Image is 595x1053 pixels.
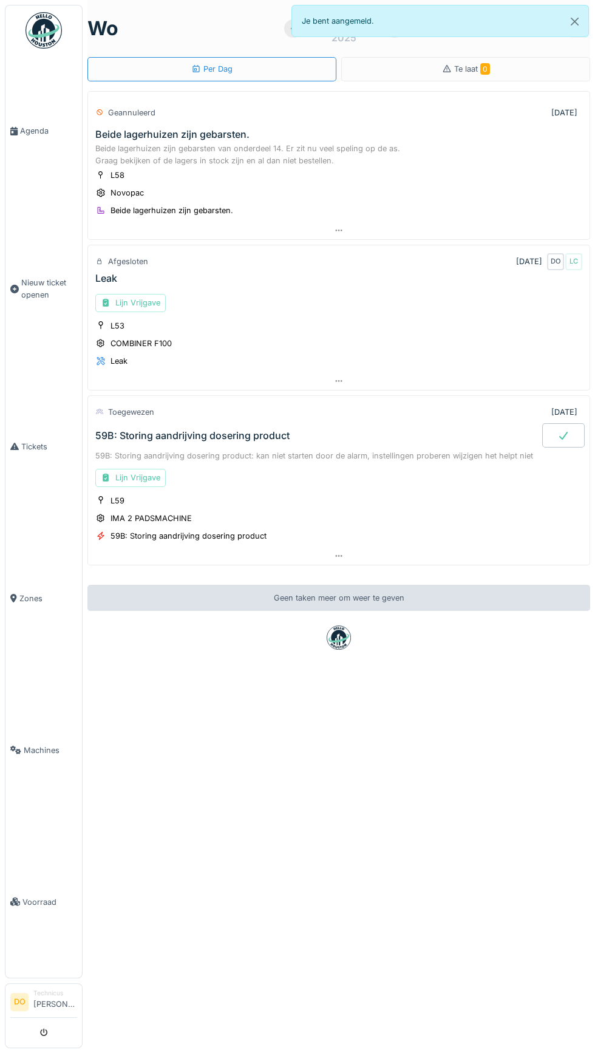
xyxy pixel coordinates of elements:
[95,430,290,441] div: 59B: Storing aandrijving dosering product
[5,674,82,826] a: Machines
[110,530,267,542] div: 59B: Storing aandrijving dosering product
[110,495,124,506] div: L59
[291,5,589,37] div: Je bent aangemeld.
[551,406,577,418] div: [DATE]
[565,253,582,270] div: LC
[108,256,148,267] div: Afgesloten
[331,30,356,45] div: 2025
[110,338,172,349] div: COMBINER F100
[561,5,588,38] button: Close
[110,320,124,332] div: L53
[33,989,77,998] div: Technicus
[110,169,124,181] div: L58
[5,826,82,978] a: Voorraad
[95,469,166,486] div: Lijn Vrijgave
[87,585,590,611] div: Geen taken meer om weer te geven
[5,55,82,207] a: Agenda
[10,993,29,1011] li: DO
[110,513,192,524] div: IMA 2 PADSMACHINE
[20,125,77,137] span: Agenda
[33,989,77,1015] li: [PERSON_NAME]
[547,253,564,270] div: DO
[10,989,77,1018] a: DO Technicus[PERSON_NAME]
[454,64,490,73] span: Te laat
[110,187,144,199] div: Novopac
[480,63,490,75] span: 0
[108,107,155,118] div: Geannuleerd
[22,896,77,908] span: Voorraad
[87,17,118,40] h1: wo
[516,256,542,267] div: [DATE]
[95,273,117,284] div: Leak
[24,745,77,756] span: Machines
[191,63,233,75] div: Per Dag
[110,355,127,367] div: Leak
[5,370,82,522] a: Tickets
[5,522,82,674] a: Zones
[95,129,250,140] div: Beide lagerhuizen zijn gebarsten.
[5,207,82,370] a: Nieuw ticket openen
[25,12,62,49] img: Badge_color-CXgf-gQk.svg
[95,294,166,312] div: Lijn Vrijgave
[95,143,582,166] div: Beide lagerhuizen zijn gebarsten van onderdeel 14. Er zit nu veel speling op de as. Graag bekijke...
[110,205,233,216] div: Beide lagerhuizen zijn gebarsten.
[21,277,77,300] span: Nieuw ticket openen
[19,593,77,604] span: Zones
[108,406,154,418] div: Toegewezen
[327,625,351,650] img: badge-BVDL4wpA.svg
[551,107,577,118] div: [DATE]
[95,450,582,462] div: 59B: Storing aandrijving dosering product: kan niet starten door de alarm, instellingen proberen ...
[21,441,77,452] span: Tickets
